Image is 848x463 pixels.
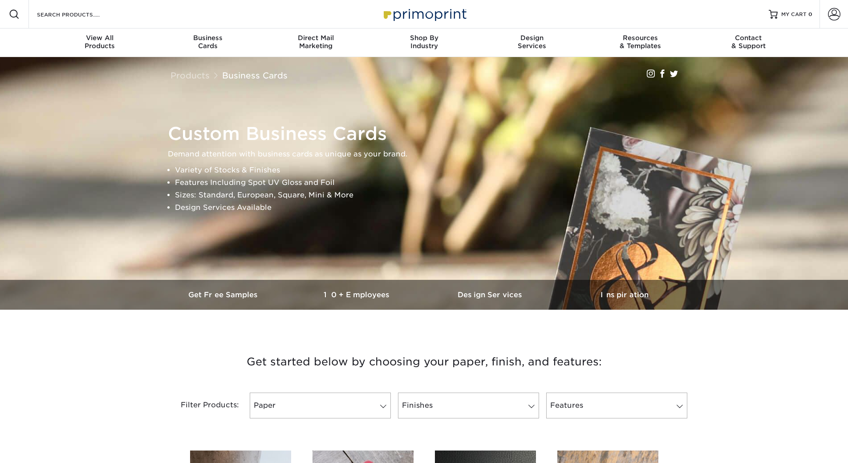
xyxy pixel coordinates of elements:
span: MY CART [781,11,807,18]
li: Features Including Spot UV Gloss and Foil [175,176,689,189]
a: Direct MailMarketing [262,29,370,57]
a: Inspiration [558,280,691,310]
p: Demand attention with business cards as unique as your brand. [168,148,689,160]
span: Direct Mail [262,34,370,42]
a: Finishes [398,393,539,418]
a: Resources& Templates [586,29,694,57]
img: Primoprint [380,4,469,24]
div: Marketing [262,34,370,50]
a: Paper [250,393,391,418]
h1: Custom Business Cards [168,123,689,144]
a: Contact& Support [694,29,803,57]
div: Cards [154,34,262,50]
a: DesignServices [478,29,586,57]
div: Filter Products: [157,393,246,418]
h3: Inspiration [558,291,691,299]
a: Features [546,393,687,418]
a: Products [170,70,210,80]
h3: Get started below by choosing your paper, finish, and features: [164,342,685,382]
a: Shop ByIndustry [370,29,478,57]
div: Products [46,34,154,50]
h3: Get Free Samples [157,291,291,299]
span: Shop By [370,34,478,42]
div: Services [478,34,586,50]
a: Business Cards [222,70,288,80]
span: 0 [808,11,812,17]
span: Design [478,34,586,42]
div: & Support [694,34,803,50]
a: Design Services [424,280,558,310]
h3: 10+ Employees [291,291,424,299]
input: SEARCH PRODUCTS..... [36,9,123,20]
span: Resources [586,34,694,42]
li: Design Services Available [175,201,689,214]
li: Variety of Stocks & Finishes [175,164,689,176]
a: Get Free Samples [157,280,291,310]
a: View AllProducts [46,29,154,57]
span: Business [154,34,262,42]
span: Contact [694,34,803,42]
h3: Design Services [424,291,558,299]
a: BusinessCards [154,29,262,57]
a: 10+ Employees [291,280,424,310]
div: Industry [370,34,478,50]
li: Sizes: Standard, European, Square, Mini & More [175,189,689,201]
div: & Templates [586,34,694,50]
span: View All [46,34,154,42]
